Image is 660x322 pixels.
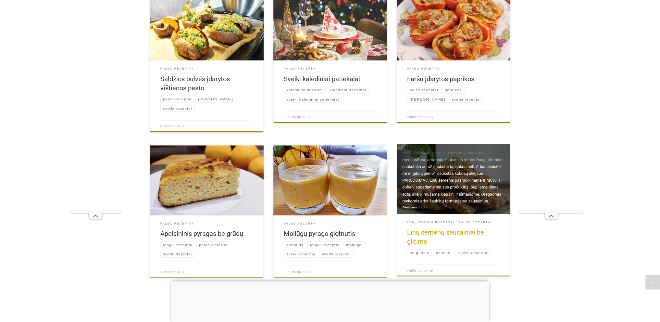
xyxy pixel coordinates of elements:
span: glotnutis [286,243,304,247]
span: Paleo receptai [284,67,317,70]
span: lengvi receptai [163,243,193,247]
span: [PERSON_NAME] [198,97,233,101]
div: Published [405,268,436,273]
div: Published [281,115,313,120]
div: Published [158,124,189,129]
a: kalediniai receptai [327,87,369,94]
a: Apelsininis pyragas be grūdų [160,230,243,238]
span: paleo receptai [163,97,192,101]
div: Published [158,270,189,275]
a: paprikos [442,87,465,94]
a: paleo receptai [407,87,441,94]
div: Published [405,115,436,120]
a: lengvi receptai [307,241,342,248]
span: sveiki desertai [286,252,315,256]
span: kalediniai desertai [286,88,323,92]
span: paleo receptai [410,88,438,92]
span: sveiki kalediniai patiekalai [286,97,339,101]
a: sveiki desertai [160,251,195,258]
a: sveiki receptai [160,105,195,112]
span: sveiki desertai [458,251,487,255]
span: sveiki desertai [163,252,192,256]
a: [DATE] [422,269,433,272]
a: be miltų [433,249,455,256]
a: kalediniai desertai [284,87,326,94]
a: be glitimo [407,249,432,256]
span: sveiki receptai [452,97,481,101]
a: [PERSON_NAME] [407,96,448,103]
span: lengvi receptai [310,243,340,247]
a: Sveiki kalėdiniai patiekalai [284,75,360,83]
span: sveiki receptai [322,252,351,256]
span: Linų sėmenų receptai [407,221,455,224]
span: sveiki receptai [163,106,192,110]
iframe: Advertisement [69,16,121,211]
a: sveiki receptai [449,96,483,103]
span: Paleo receptai [459,221,492,224]
a: Linų sėmenų sausainiai be glitimo [407,228,484,245]
span: paleo desertai [199,243,228,247]
span: moliūgai [346,243,363,247]
a: Paleo receptai [284,65,317,72]
a: sveiki desertai [284,251,318,258]
a: sveiki desertai [455,249,490,256]
a: Saldžios bulvės įdarytos vištienos pesto [160,75,230,92]
span: paprikos [445,88,462,92]
a: lengvi receptai [160,241,195,248]
a: Linų sėmenų receptai [407,219,455,226]
a: [PERSON_NAME] [195,96,236,103]
a: Moliūgų pyrago glotnutis [284,230,355,238]
iframe: Advertisement [519,16,584,211]
a: [DATE] [422,115,433,119]
span: Paleo receptai [284,222,317,225]
span: be glitimo [410,251,429,255]
a: Paleo receptai [160,65,193,72]
a: Paleo receptai [459,219,492,226]
span: Paleo receptai [160,67,193,70]
a: sveiki receptai [319,251,354,258]
span: be miltų [436,251,452,255]
span: Paleo receptai [407,67,440,70]
a: [DATE] [176,124,187,128]
a: paleo receptai [160,96,194,103]
a: [DATE] [176,270,187,274]
a: [DATE] [299,270,310,274]
a: Paleo receptai [407,65,440,72]
iframe: Advertisement [171,281,489,320]
span: [PERSON_NAME] [410,97,445,101]
a: Paleo receptai [284,220,317,227]
a: sveiki kalediniai patiekalai [284,96,342,103]
a: moliūgai [343,241,366,248]
span: kalediniai receptai [330,88,366,92]
a: Faršu įdarytos paprikos [407,75,474,83]
a: glotnutis [284,241,306,248]
div: Published [281,270,313,275]
a: [DATE] [299,115,310,119]
span: Paleo receptai [160,222,193,225]
a: Paleo receptai [160,220,193,227]
a: paleo desertai [196,241,230,248]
